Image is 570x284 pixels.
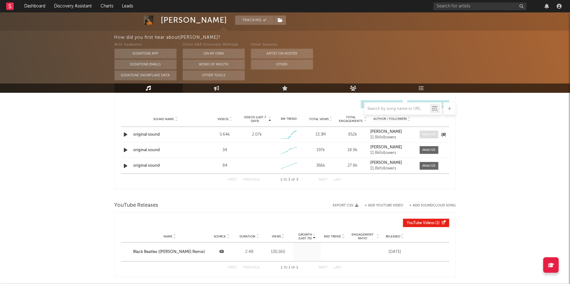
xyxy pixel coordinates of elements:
[218,117,229,121] span: Videos
[370,145,413,150] a: [PERSON_NAME]
[274,117,303,121] div: 6M Trend
[298,233,312,237] p: Growth
[252,132,262,138] div: 2.07k
[114,60,177,70] button: Sodatone Emails
[386,235,400,238] span: Released
[306,147,335,153] div: 197k
[228,266,237,269] button: First
[272,176,307,184] div: 1 3 3
[338,163,367,169] div: 27.8k
[133,132,198,138] a: original sound
[334,178,342,182] button: Last
[365,204,403,207] button: + Add YouTube Video
[370,161,413,165] a: [PERSON_NAME]
[291,178,295,181] span: of
[242,115,267,123] span: Videos (last 7 days)
[211,163,240,169] div: 84
[133,147,198,153] a: original sound
[403,204,456,207] button: + Add SoundCloud Song
[410,204,456,207] button: + Add SoundCloud Song
[306,163,335,169] div: 366k
[244,178,260,182] button: Previous
[370,130,413,134] a: [PERSON_NAME]
[183,49,245,59] button: On My Own
[154,117,174,121] span: Sound Name
[251,49,313,59] button: Artist on Roster
[319,266,328,269] button: Next
[370,161,402,165] strong: [PERSON_NAME]
[251,60,313,70] button: Other
[291,266,295,269] span: of
[214,235,226,238] span: Source
[309,117,329,121] span: Total Views
[133,249,207,255] a: Black Beatles ([PERSON_NAME] Remix)
[350,233,376,240] span: Engagement Ratio
[407,221,440,225] span: ( 1 )
[338,132,367,138] div: 852k
[407,100,449,108] button: Official(0)
[237,249,262,255] div: 2:48
[370,130,402,134] strong: [PERSON_NAME]
[407,221,435,225] span: YouTube Videos
[319,178,328,182] button: Next
[373,117,407,121] span: Author / Followers
[183,60,245,70] button: Word Of Mouth
[361,100,403,108] button: UGC(3)
[433,2,527,10] input: Search for artists
[161,16,227,25] div: [PERSON_NAME]
[365,106,430,111] input: Search by song name or URL
[164,235,173,238] span: Name
[338,115,363,123] span: Total Engagements
[272,264,307,272] div: 1 1 1
[359,204,403,207] div: + Add YouTube Video
[244,266,260,269] button: Previous
[370,135,413,140] div: 11.8k followers
[211,132,240,138] div: 5.64k
[333,204,359,207] button: Export CSV
[183,70,245,80] button: Other Tools
[370,145,402,149] strong: [PERSON_NAME]
[370,151,413,155] div: 11.8k followers
[370,166,413,171] div: 11.8k followers
[272,235,281,238] span: Views
[283,178,287,181] span: to
[228,178,237,182] button: First
[114,202,159,209] span: YouTube Releases
[251,41,313,49] div: Other Sources
[338,147,367,153] div: 18.9k
[183,41,245,49] div: Other A&R Discovery Methods
[324,235,341,238] span: 60D Trend
[114,41,177,49] div: With Sodatone
[235,16,274,25] button: Tracking
[334,266,342,269] button: Last
[383,249,407,255] div: [DATE]
[133,163,198,169] a: original sound
[265,249,292,255] div: 130,160
[240,235,255,238] span: Duration
[114,49,177,59] button: Sodatone App
[284,266,287,269] span: to
[306,132,335,138] div: 13.3M
[403,219,449,227] button: YouTube Videos(1)
[211,147,240,153] div: 34
[298,237,312,240] p: (Last 7d)
[114,70,177,80] button: Sodatone Snowflake Data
